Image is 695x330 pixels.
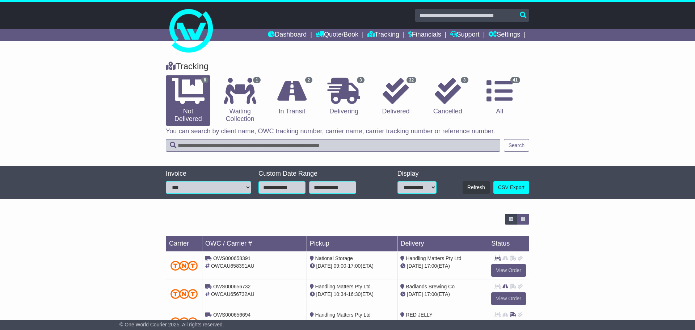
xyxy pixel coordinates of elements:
div: Custom Date Range [258,170,375,178]
button: Search [504,139,529,152]
span: 17:00 [348,263,361,269]
span: Handling Matters Pty Ltd [315,312,371,318]
a: 1 Waiting Collection [218,75,262,126]
span: OWCAU658391AU [211,263,254,269]
span: 2 [305,77,313,83]
span: OWS000656694 [213,312,251,318]
span: 17:00 [424,263,437,269]
a: View Order [491,264,526,277]
span: 1 [253,77,261,83]
a: 3 Cancelled [425,75,470,118]
a: View Order [491,292,526,305]
td: Delivery [397,236,488,252]
a: Tracking [367,29,399,41]
div: (ETA) [400,262,485,270]
div: - (ETA) [310,319,395,326]
div: Display [397,170,437,178]
img: TNT_Domestic.png [170,317,198,327]
span: [DATE] [316,291,332,297]
span: Badlands Brewing Co [406,284,455,289]
span: Handling Matters Pty Ltd [406,255,461,261]
a: 3 Delivering [321,75,366,118]
a: Support [450,29,480,41]
div: Tracking [162,61,533,72]
div: - (ETA) [310,262,395,270]
span: OWS000656732 [213,284,251,289]
a: Settings [488,29,520,41]
span: OWS000658391 [213,255,251,261]
div: (ETA) [400,291,485,298]
span: © One World Courier 2025. All rights reserved. [119,322,224,327]
span: OWCAU656732AU [211,291,254,297]
span: 3 [357,77,365,83]
a: CSV Export [493,181,529,194]
a: 32 Delivered [374,75,418,118]
td: Pickup [307,236,397,252]
td: Carrier [166,236,202,252]
img: TNT_Domestic.png [170,261,198,271]
span: [DATE] [407,263,423,269]
span: Handling Matters Pty Ltd [315,284,371,289]
span: 16:30 [348,291,361,297]
span: 6 [201,77,209,83]
span: 17:00 [424,291,437,297]
span: [DATE] [316,263,332,269]
div: Invoice [166,170,251,178]
a: Financials [408,29,441,41]
span: RED JELLY [406,312,433,318]
a: 6 Not Delivered [166,75,210,126]
a: Dashboard [268,29,307,41]
p: You can search by client name, OWC tracking number, carrier name, carrier tracking number or refe... [166,128,529,135]
span: [DATE] [407,291,423,297]
span: 10:34 [334,291,346,297]
td: Status [488,236,529,252]
td: OWC / Carrier # [202,236,307,252]
span: 32 [407,77,416,83]
a: Quote/Book [316,29,358,41]
div: (ETA) [400,319,485,326]
img: TNT_Domestic.png [170,289,198,299]
a: 41 All [477,75,522,118]
div: - (ETA) [310,291,395,298]
span: National Storage [315,255,353,261]
span: 41 [510,77,520,83]
span: 09:00 [334,263,346,269]
span: 3 [461,77,468,83]
a: 2 In Transit [270,75,314,118]
button: Refresh [463,181,490,194]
